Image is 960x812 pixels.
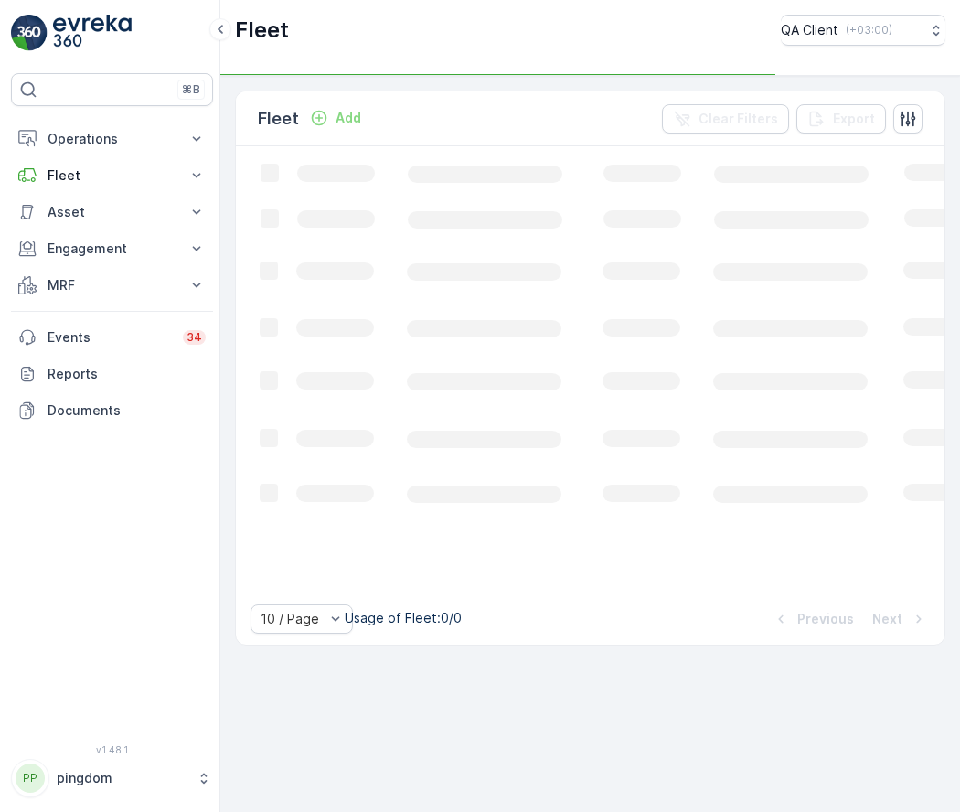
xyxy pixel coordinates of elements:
[48,240,176,258] p: Engagement
[57,769,187,787] p: pingdom
[11,121,213,157] button: Operations
[770,608,856,630] button: Previous
[11,319,213,356] a: Events34
[48,130,176,148] p: Operations
[48,365,206,383] p: Reports
[870,608,930,630] button: Next
[48,328,172,347] p: Events
[11,744,213,755] span: v 1.48.1
[187,330,202,345] p: 34
[872,610,902,628] p: Next
[258,106,299,132] p: Fleet
[11,230,213,267] button: Engagement
[11,194,213,230] button: Asset
[11,356,213,392] a: Reports
[797,610,854,628] p: Previous
[11,392,213,429] a: Documents
[53,15,132,51] img: logo_light-DOdMpM7g.png
[48,276,176,294] p: MRF
[303,107,368,129] button: Add
[662,104,789,134] button: Clear Filters
[781,21,838,39] p: QA Client
[11,267,213,304] button: MRF
[846,23,892,37] p: ( +03:00 )
[11,15,48,51] img: logo
[796,104,886,134] button: Export
[48,166,176,185] p: Fleet
[48,401,206,420] p: Documents
[833,110,875,128] p: Export
[11,157,213,194] button: Fleet
[11,759,213,797] button: PPpingdom
[235,16,289,45] p: Fleet
[781,15,945,46] button: QA Client(+03:00)
[345,609,462,627] p: Usage of Fleet : 0/0
[16,764,45,793] div: PP
[182,82,200,97] p: ⌘B
[699,110,778,128] p: Clear Filters
[48,203,176,221] p: Asset
[336,109,361,127] p: Add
